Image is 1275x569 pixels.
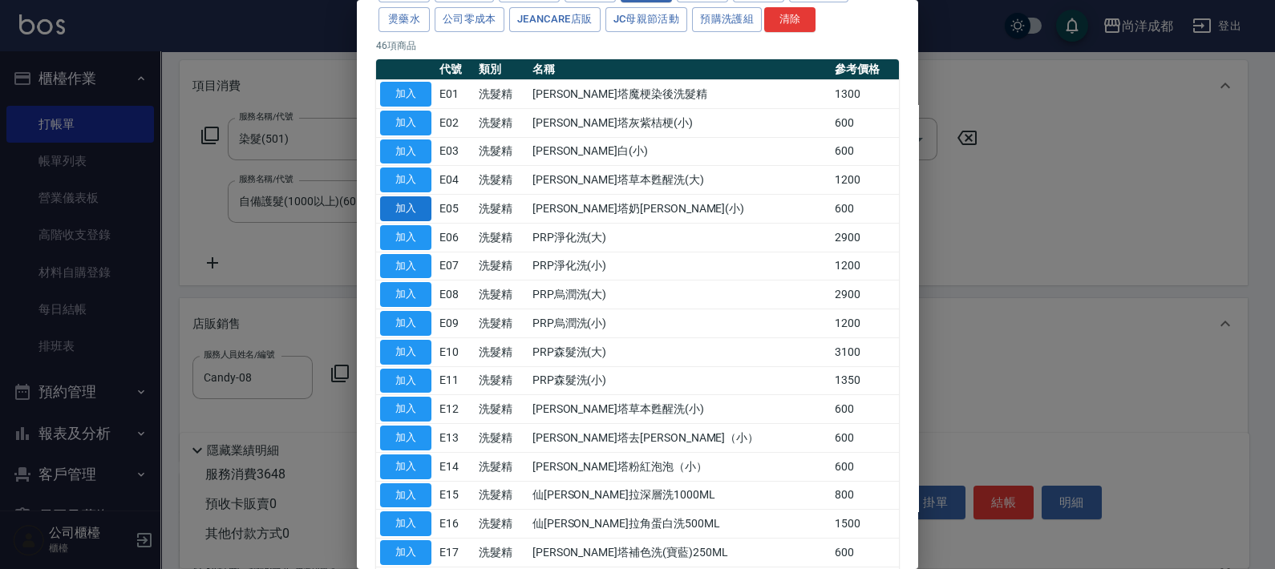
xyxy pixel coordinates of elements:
td: 洗髮精 [475,481,528,510]
button: 加入 [380,426,431,450]
td: 洗髮精 [475,395,528,424]
td: 600 [831,137,899,166]
td: PRP烏潤洗(小) [528,309,831,338]
button: 加入 [380,369,431,393]
td: 600 [831,424,899,453]
button: 加入 [380,196,431,221]
td: E09 [435,309,475,338]
td: 1200 [831,252,899,280]
td: 洗髮精 [475,280,528,309]
button: 加入 [380,111,431,135]
td: E01 [435,80,475,109]
td: 洗髮精 [475,424,528,453]
td: 洗髮精 [475,108,528,137]
p: 46 項商品 [376,38,899,53]
td: 洗髮精 [475,252,528,280]
td: E12 [435,395,475,424]
td: 洗髮精 [475,539,528,567]
button: 加入 [380,540,431,565]
button: 加入 [380,340,431,365]
td: 洗髮精 [475,366,528,395]
td: 1300 [831,80,899,109]
td: 600 [831,195,899,224]
td: 洗髮精 [475,166,528,195]
td: PRP淨化洗(小) [528,252,831,280]
td: 600 [831,539,899,567]
button: 加入 [380,511,431,536]
button: 預購洗護組 [692,7,762,32]
button: 加入 [380,167,431,192]
td: [PERSON_NAME]塔魔梗染後洗髮精 [528,80,831,109]
td: E02 [435,108,475,137]
td: 仙[PERSON_NAME]拉角蛋白洗500ML [528,510,831,539]
td: 2900 [831,280,899,309]
td: 洗髮精 [475,223,528,252]
td: [PERSON_NAME]白(小) [528,137,831,166]
td: E03 [435,137,475,166]
td: 洗髮精 [475,80,528,109]
td: [PERSON_NAME]塔草本甦醒洗(大) [528,166,831,195]
button: 清除 [764,7,816,32]
button: 加入 [380,483,431,508]
button: JC母親節活動 [605,7,688,32]
td: 仙[PERSON_NAME]拉深層洗1000ML [528,481,831,510]
td: [PERSON_NAME]塔草本甦醒洗(小) [528,395,831,424]
td: 洗髮精 [475,452,528,481]
td: 1500 [831,510,899,539]
td: E05 [435,195,475,224]
th: 參考價格 [831,59,899,80]
button: 加入 [380,225,431,250]
td: 1350 [831,366,899,395]
th: 代號 [435,59,475,80]
td: E04 [435,166,475,195]
td: E14 [435,452,475,481]
td: [PERSON_NAME]塔灰紫桔梗(小) [528,108,831,137]
button: 加入 [380,254,431,279]
button: 燙藥水 [378,7,430,32]
td: PRP森髮洗(小) [528,366,831,395]
td: 600 [831,108,899,137]
button: 加入 [380,454,431,479]
td: E13 [435,424,475,453]
th: 名稱 [528,59,831,80]
button: 加入 [380,397,431,422]
td: 洗髮精 [475,510,528,539]
button: 加入 [380,311,431,336]
td: E08 [435,280,475,309]
td: [PERSON_NAME]塔粉紅泡泡（小） [528,452,831,481]
td: [PERSON_NAME]塔補色洗(寶藍)250ML [528,539,831,567]
td: 800 [831,481,899,510]
td: 洗髮精 [475,137,528,166]
td: 1200 [831,166,899,195]
td: 600 [831,452,899,481]
td: E10 [435,337,475,366]
button: 加入 [380,139,431,164]
td: 1200 [831,309,899,338]
button: 公司零成本 [435,7,504,32]
td: 洗髮精 [475,195,528,224]
td: PRP森髮洗(大) [528,337,831,366]
td: PRP烏潤洗(大) [528,280,831,309]
td: [PERSON_NAME]塔去[PERSON_NAME]（小） [528,424,831,453]
button: 加入 [380,82,431,107]
td: 洗髮精 [475,337,528,366]
td: [PERSON_NAME]塔奶[PERSON_NAME](小) [528,195,831,224]
td: E16 [435,510,475,539]
td: E07 [435,252,475,280]
td: PRP淨化洗(大) [528,223,831,252]
button: JeanCare店販 [509,7,601,32]
td: 洗髮精 [475,309,528,338]
td: E11 [435,366,475,395]
td: 600 [831,395,899,424]
td: 2900 [831,223,899,252]
td: E15 [435,481,475,510]
button: 加入 [380,282,431,307]
td: 3100 [831,337,899,366]
th: 類別 [475,59,528,80]
td: E06 [435,223,475,252]
td: E17 [435,539,475,567]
